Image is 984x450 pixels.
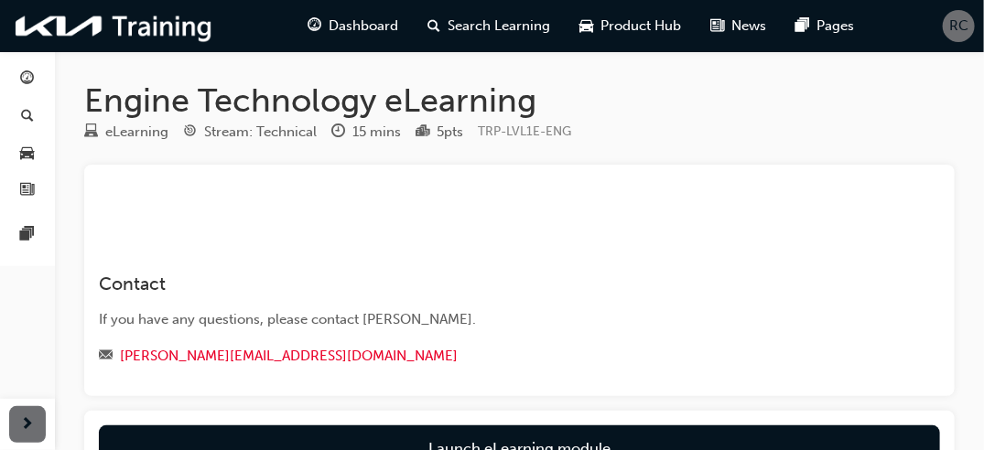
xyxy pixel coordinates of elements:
[782,7,870,45] a: pages-iconPages
[449,16,551,37] span: Search Learning
[294,7,414,45] a: guage-iconDashboard
[99,273,694,295] h3: Contact
[183,121,317,144] div: Stream
[308,15,322,37] span: guage-icon
[331,124,345,141] span: clock-icon
[99,348,113,365] span: email-icon
[21,71,35,88] span: guage-icon
[428,15,441,37] span: search-icon
[330,16,399,37] span: Dashboard
[949,16,968,37] span: RC
[183,124,197,141] span: target-icon
[437,122,463,143] div: 5 pts
[580,15,594,37] span: car-icon
[84,121,168,144] div: Type
[99,309,694,330] div: If you have any questions, please contact [PERSON_NAME].
[204,122,317,143] div: Stream: Technical
[120,348,458,364] a: [PERSON_NAME][EMAIL_ADDRESS][DOMAIN_NAME]
[943,10,975,42] button: RC
[331,121,401,144] div: Duration
[566,7,697,45] a: car-iconProduct Hub
[9,7,220,45] img: kia-training
[796,15,810,37] span: pages-icon
[601,16,682,37] span: Product Hub
[99,345,694,368] div: Email
[414,7,566,45] a: search-iconSearch Learning
[21,145,35,162] span: car-icon
[21,109,34,125] span: search-icon
[478,123,571,139] span: Learning resource code
[21,413,35,436] span: next-icon
[105,122,168,143] div: eLearning
[416,121,463,144] div: Points
[21,183,35,199] span: news-icon
[21,227,35,243] span: pages-icon
[416,124,429,141] span: podium-icon
[711,15,725,37] span: news-icon
[732,16,767,37] span: News
[352,122,401,143] div: 15 mins
[84,80,955,121] h1: Engine Technology eLearning
[817,16,855,37] span: Pages
[84,124,98,141] span: learningResourceType_ELEARNING-icon
[697,7,782,45] a: news-iconNews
